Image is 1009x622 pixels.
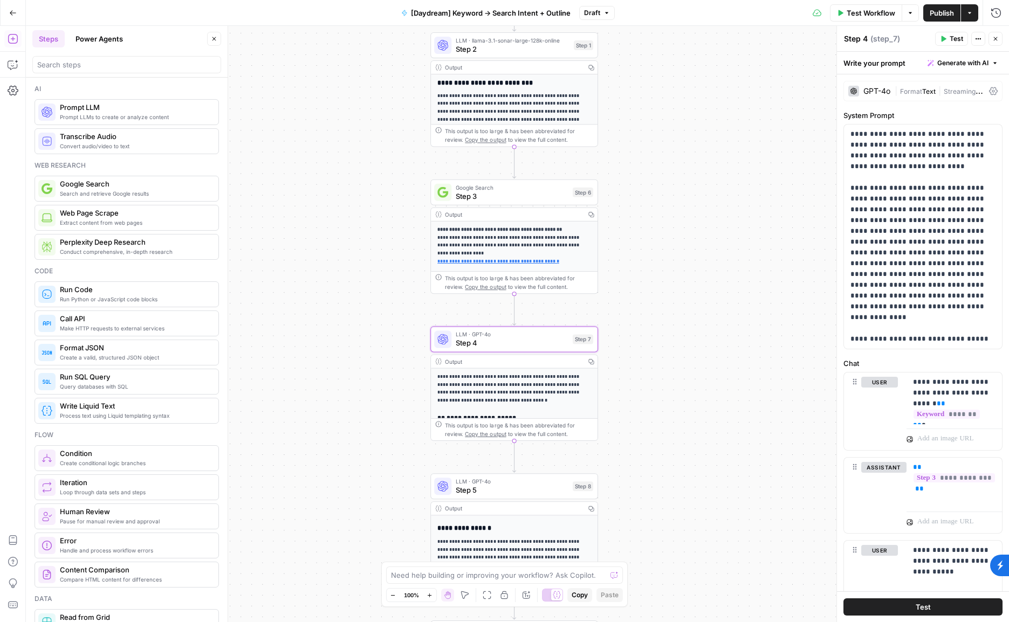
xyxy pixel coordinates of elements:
div: user [844,372,898,450]
div: Step 8 [573,481,593,491]
div: Output [445,357,581,366]
button: Test [843,598,1003,616]
span: Human Review [60,506,210,517]
button: Copy [567,588,592,602]
span: Transcribe Audio [60,131,210,142]
span: Test [916,602,931,612]
div: Ai [35,84,219,94]
span: Copy [572,590,588,600]
button: Steps [32,30,65,47]
div: Step 1 [574,40,593,50]
span: Step 2 [456,44,569,54]
span: Create a valid, structured JSON object [60,353,210,362]
span: Search and retrieve Google results [60,189,210,198]
div: Web research [35,161,219,170]
span: LLM · llama-3.1-sonar-large-128k-online [456,36,569,45]
div: This output is too large & has been abbreviated for review. to view the full content. [445,274,593,291]
div: This output is too large & has been abbreviated for review. to view the full content. [445,421,593,438]
span: Prompt LLMs to create or analyze content [60,113,210,121]
g: Edge from step_1 to step_6 [513,147,516,178]
button: assistant [861,462,907,473]
span: Prompt LLM [60,102,210,113]
g: Edge from step_8 to step_9 [513,588,516,619]
span: Content Comparison [60,564,210,575]
span: Error [60,535,210,546]
span: Perplexity Deep Research [60,237,210,247]
g: Edge from step_7 to step_8 [513,441,516,472]
span: Step 3 [456,191,568,202]
span: Test [950,34,963,44]
label: Chat [843,358,1003,369]
button: Test [935,32,968,46]
button: Draft [579,6,615,20]
span: Convert audio/video to text [60,142,210,150]
button: user [861,545,898,556]
span: Google Search [60,178,210,189]
span: LLM · GPT-4o [456,330,568,338]
span: Compare HTML content for differences [60,575,210,584]
div: GPT-4o [863,87,890,95]
span: Run SQL Query [60,371,210,382]
span: Conduct comprehensive, in-depth research [60,247,210,256]
span: Copy the output [465,136,506,143]
span: Step 4 [456,337,568,348]
span: | [936,85,944,96]
button: Publish [923,4,960,22]
span: Run Code [60,284,210,295]
div: This output is too large & has been abbreviated for review. to view the full content. [445,127,593,144]
span: Streaming [944,85,983,96]
button: [Daydream] Keyword → Search Intent + Outline [395,4,577,22]
div: Step 6 [573,188,593,197]
span: Pause for manual review and approval [60,517,210,526]
div: Data [35,594,219,604]
span: Extract content from web pages [60,218,210,227]
span: Write Liquid Text [60,400,210,411]
div: Flow [35,430,219,440]
span: | [895,85,900,96]
span: Paste [601,590,619,600]
span: Run Python or JavaScript code blocks [60,295,210,303]
label: System Prompt [843,110,1003,121]
span: Text [922,87,936,95]
span: Query databases with SQL [60,382,210,391]
div: user [844,541,898,616]
div: Output [445,504,581,513]
span: Web Page Scrape [60,208,210,218]
button: user [861,377,898,388]
span: Call API [60,313,210,324]
input: Search steps [37,59,216,70]
button: Power Agents [69,30,129,47]
span: Make HTTP requests to external services [60,324,210,333]
g: Edge from step_6 to step_7 [513,294,516,325]
button: Generate with AI [923,56,1003,70]
div: Code [35,266,219,276]
div: Write your prompt [837,52,1009,74]
div: Step 7 [573,334,593,344]
span: Google Search [456,183,568,192]
textarea: Step 4 [844,33,868,44]
span: Step 5 [456,485,568,495]
span: [Daydream] Keyword → Search Intent + Outline [411,8,571,18]
span: Format [900,87,922,95]
span: Handle and process workflow errors [60,546,210,555]
button: Paste [596,588,623,602]
span: 100% [404,591,419,599]
div: Output [445,63,581,72]
span: Copy the output [465,284,506,290]
button: Test Workflow [830,4,902,22]
span: Publish [930,8,954,18]
span: Condition [60,448,210,459]
span: Loop through data sets and steps [60,488,210,496]
span: ( step_7 ) [870,33,900,44]
img: vrinnnclop0vshvmafd7ip1g7ohf [42,569,52,580]
div: Output [445,210,581,219]
span: Format JSON [60,342,210,353]
span: Draft [584,8,600,18]
span: Iteration [60,477,210,488]
div: assistant [844,458,898,533]
span: Copy the output [465,431,506,437]
span: LLM · GPT-4o [456,477,568,486]
span: Generate with AI [937,58,989,68]
span: Test Workflow [847,8,895,18]
span: Process text using Liquid templating syntax [60,411,210,420]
